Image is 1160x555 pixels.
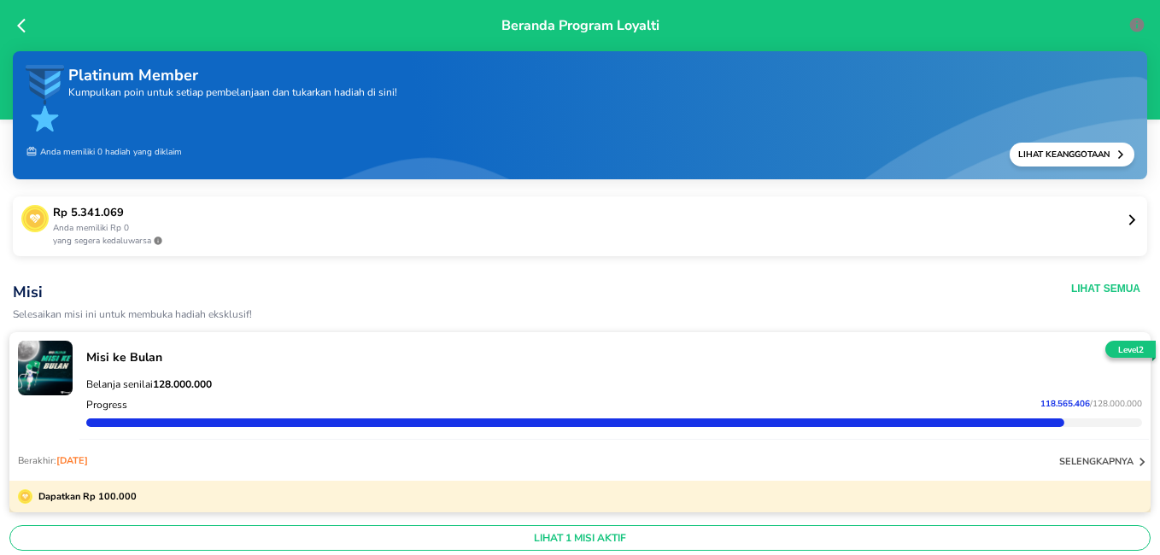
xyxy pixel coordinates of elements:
p: Rp 5.341.069 [53,205,1126,222]
p: Kumpulkan poin untuk setiap pembelanjaan dan tukarkan hadiah di sini! [68,87,397,97]
p: Anda memiliki Rp 0 [53,222,1126,235]
span: Belanja senilai [86,377,212,391]
p: Level 2 [1102,344,1159,357]
button: selengkapnya [1059,453,1151,470]
p: Selesaikan misi ini untuk membuka hadiah eksklusif! [13,309,857,320]
p: Misi [13,282,857,302]
img: mission-21542 [18,341,73,395]
span: LIHAT 1 MISI AKTIF [17,531,1143,545]
p: Beranda Program Loyalti [501,15,659,106]
button: Lihat Semua [1071,282,1140,295]
p: Dapatkan Rp 100.000 [32,489,137,504]
p: Anda memiliki 0 hadiah yang diklaim [26,143,182,166]
button: LIHAT 1 MISI AKTIF [9,525,1151,551]
p: Progress [86,398,127,412]
p: Berakhir: [18,454,88,467]
strong: 128.000.000 [153,377,212,391]
p: Platinum Member [68,64,397,87]
p: Lihat Keanggotaan [1018,149,1116,161]
p: Misi ke Bulan [86,349,1142,365]
p: yang segera kedaluwarsa [53,235,1126,248]
span: 118.565.406 [1040,398,1090,410]
span: [DATE] [56,454,88,467]
p: selengkapnya [1059,455,1134,468]
span: / 128.000.000 [1090,398,1142,410]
